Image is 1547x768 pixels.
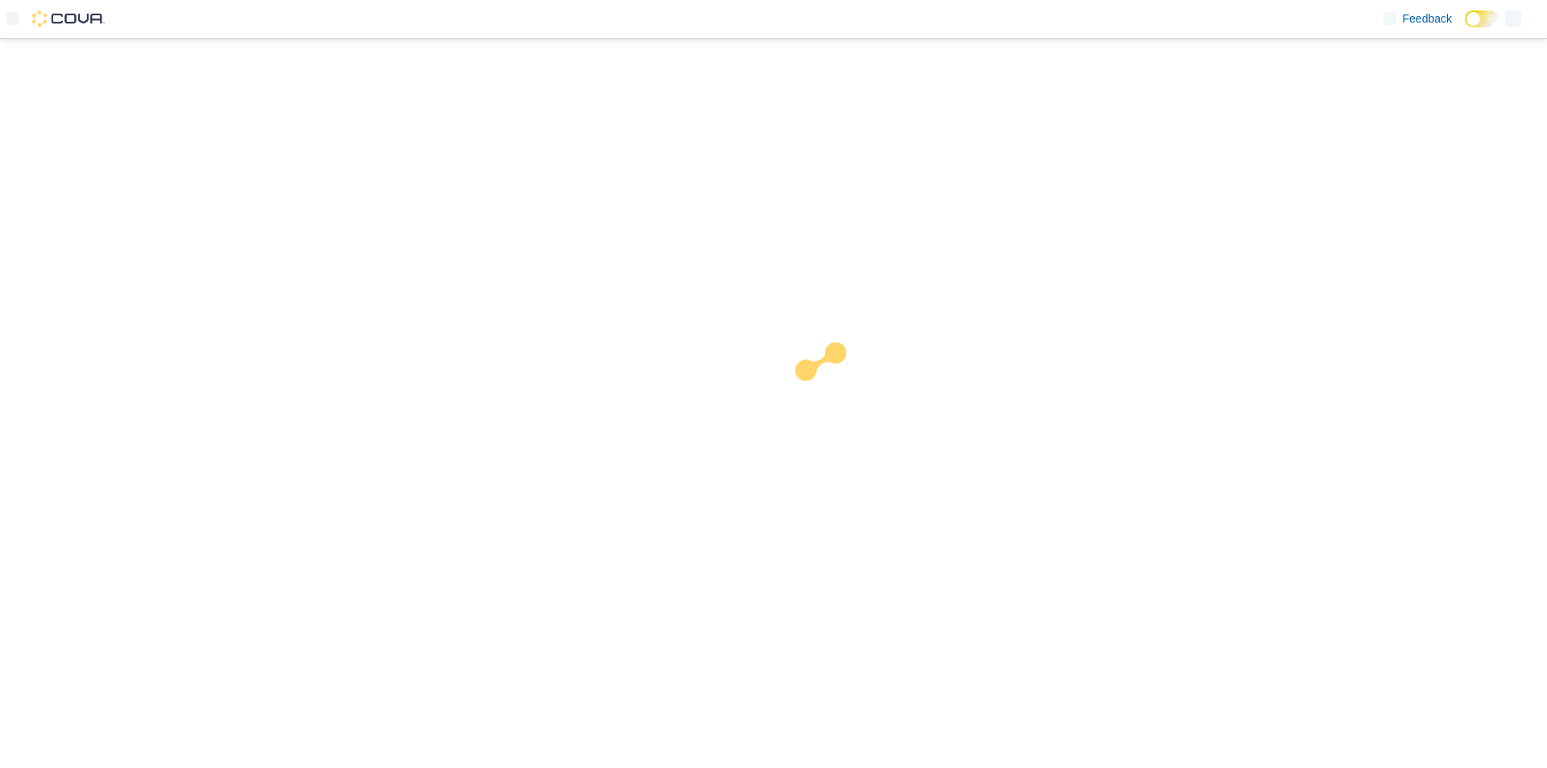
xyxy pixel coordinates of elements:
input: Dark Mode [1465,10,1499,27]
span: Feedback [1403,10,1452,27]
img: Cova [32,10,105,27]
span: Dark Mode [1465,27,1466,28]
img: cova-loader [773,330,894,451]
a: Feedback [1377,2,1458,35]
